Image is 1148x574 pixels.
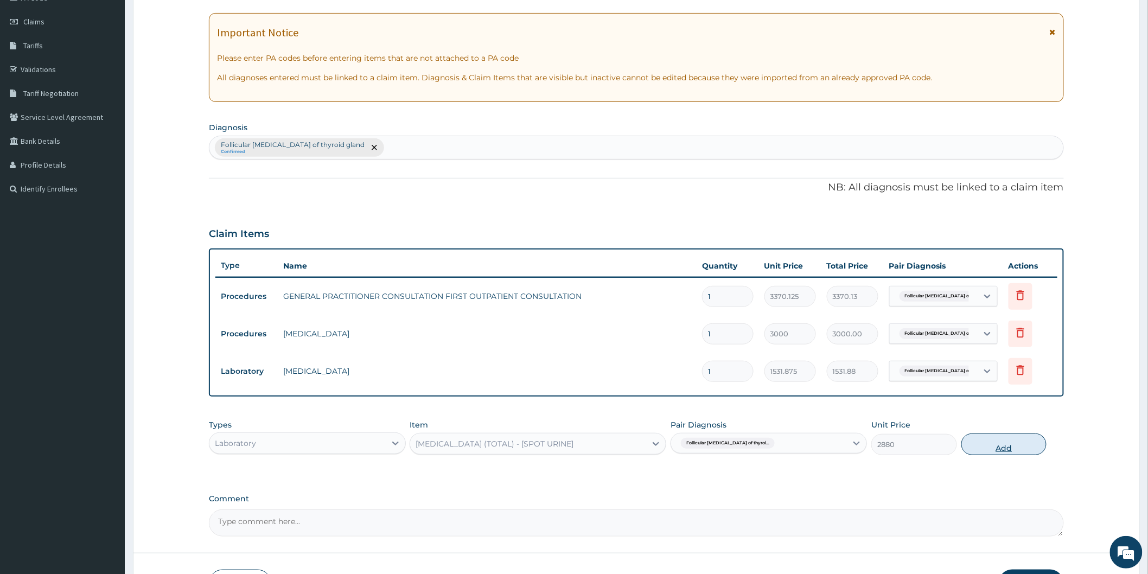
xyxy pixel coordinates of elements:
label: Diagnosis [209,122,247,133]
span: Follicular [MEDICAL_DATA] of thyroi... [900,291,993,302]
div: Laboratory [215,438,256,449]
th: Unit Price [759,255,821,277]
label: Comment [209,494,1064,503]
span: Tariff Negotiation [23,88,79,98]
p: All diagnoses entered must be linked to a claim item. Diagnosis & Claim Items that are visible bu... [217,72,1056,83]
p: Please enter PA codes before entering items that are not attached to a PA code [217,53,1056,63]
div: Minimize live chat window [178,5,204,31]
label: Item [410,419,428,430]
small: Confirmed [221,149,365,155]
th: Actions [1003,255,1057,277]
label: Types [209,420,232,430]
span: Tariffs [23,41,43,50]
th: Quantity [697,255,759,277]
span: Follicular [MEDICAL_DATA] of thyroi... [900,366,993,377]
p: Follicular [MEDICAL_DATA] of thyroid gland [221,141,365,149]
td: [MEDICAL_DATA] [278,323,697,345]
span: Follicular [MEDICAL_DATA] of thyroi... [900,328,993,339]
td: Procedures [215,324,278,344]
td: Laboratory [215,361,278,381]
p: NB: All diagnosis must be linked to a claim item [209,181,1064,195]
div: [MEDICAL_DATA] (TOTAL) - [SPOT URINE] [416,438,573,449]
span: Claims [23,17,44,27]
h3: Claim Items [209,228,269,240]
label: Pair Diagnosis [671,419,726,430]
span: Follicular [MEDICAL_DATA] of thyroi... [681,438,775,449]
button: Add [961,433,1047,455]
td: GENERAL PRACTITIONER CONSULTATION FIRST OUTPATIENT CONSULTATION [278,285,697,307]
th: Total Price [821,255,884,277]
th: Type [215,256,278,276]
textarea: Type your message and hit 'Enter' [5,296,207,334]
span: We're online! [63,137,150,246]
span: remove selection option [369,143,379,152]
th: Name [278,255,697,277]
div: Chat with us now [56,61,182,75]
h1: Important Notice [217,27,298,39]
img: d_794563401_company_1708531726252_794563401 [20,54,44,81]
th: Pair Diagnosis [884,255,1003,277]
td: [MEDICAL_DATA] [278,360,697,382]
label: Unit Price [871,419,910,430]
td: Procedures [215,286,278,307]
